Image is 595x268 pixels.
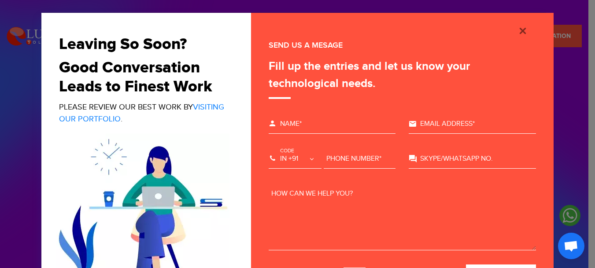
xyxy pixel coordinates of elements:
button: Close [510,24,536,36]
div: Chat abierto [558,233,584,259]
div: Fill up the entries and let us know your technological needs. [269,58,536,99]
p: Please review our best work by . [59,101,227,125]
div: SEND US A MESAGE [269,39,536,51]
a: Visiting Our Portfolio [59,102,224,124]
h2: Leaving So Soon? [59,35,227,54]
img: cross_icon.png [517,26,528,36]
h2: Good Conversation Leads to Finest Work [59,58,227,96]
